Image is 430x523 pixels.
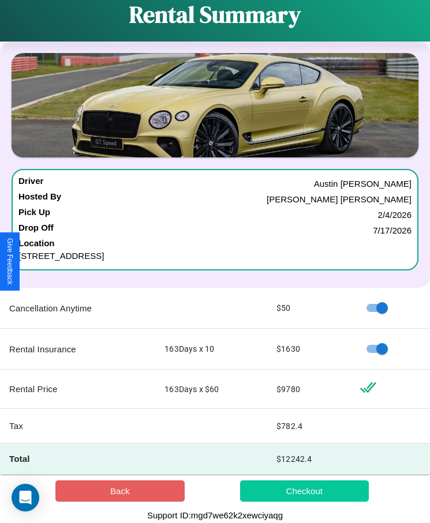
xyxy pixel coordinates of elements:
p: 7 / 17 / 2026 [373,223,412,238]
h4: Location [18,238,412,248]
p: 2 / 4 / 2026 [378,207,412,223]
button: Checkout [240,480,369,502]
td: $ 782.4 [267,409,350,443]
p: Cancellation Anytime [9,300,146,316]
td: $ 9780 [267,370,350,409]
td: 163 Days x $ 60 [155,370,267,409]
div: Open Intercom Messenger [12,484,39,511]
p: [STREET_ADDRESS] [18,248,412,264]
p: [PERSON_NAME] [PERSON_NAME] [267,191,412,207]
td: $ 1630 [267,329,350,370]
button: Back [55,480,185,502]
h4: Hosted By [18,191,61,207]
td: $ 50 [267,288,350,329]
h4: Pick Up [18,207,50,223]
h4: Driver [18,176,43,191]
p: Rental Insurance [9,341,146,357]
h4: Drop Off [18,223,54,238]
td: 163 Days x 10 [155,329,267,370]
p: Support ID: mgd7we62k2xewciyaqg [147,507,283,523]
p: Austin [PERSON_NAME] [314,176,412,191]
p: Tax [9,418,146,434]
div: Give Feedback [6,238,14,285]
td: $ 12242.4 [267,443,350,475]
p: Rental Price [9,381,146,397]
h4: Total [9,453,146,465]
